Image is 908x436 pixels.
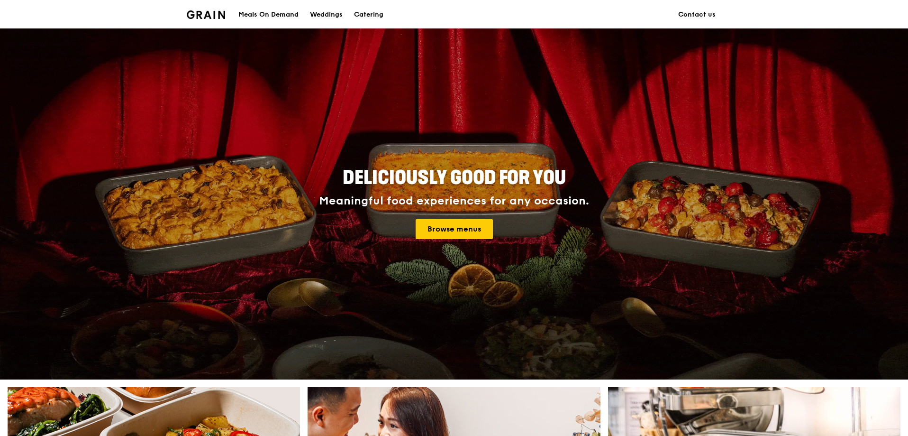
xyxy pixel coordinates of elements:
[348,0,389,29] a: Catering
[343,167,566,189] span: Deliciously good for you
[354,0,383,29] div: Catering
[310,0,343,29] div: Weddings
[672,0,721,29] a: Contact us
[238,0,299,29] div: Meals On Demand
[416,219,493,239] a: Browse menus
[283,195,625,208] div: Meaningful food experiences for any occasion.
[304,0,348,29] a: Weddings
[187,10,225,19] img: Grain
